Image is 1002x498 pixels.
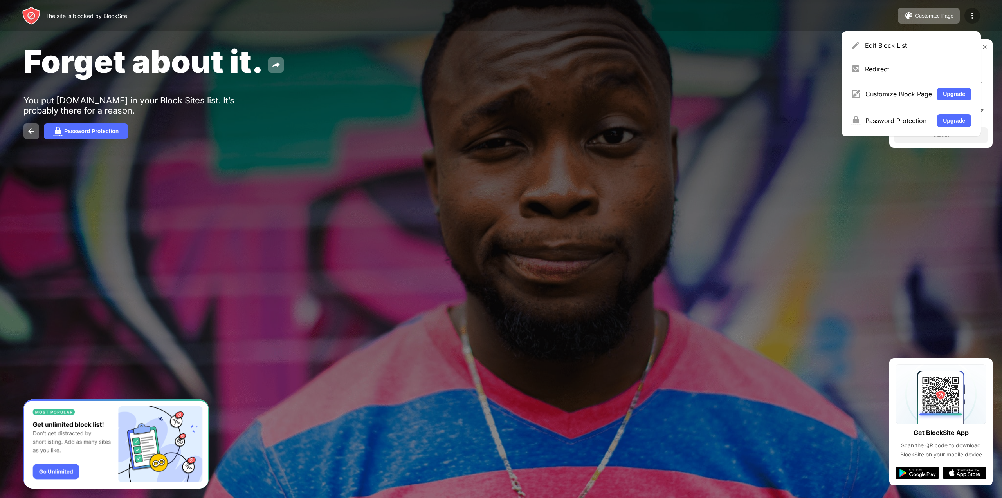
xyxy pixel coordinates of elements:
[851,64,860,74] img: menu-redirect.svg
[23,42,263,80] span: Forget about it.
[914,427,969,438] div: Get BlockSite App
[915,13,953,19] div: Customize Page
[27,127,36,136] img: back.svg
[896,364,986,424] img: qrcode.svg
[896,441,986,459] div: Scan the QR code to download BlockSite on your mobile device
[943,467,986,479] img: app-store.svg
[851,41,860,50] img: menu-pencil.svg
[23,399,209,489] iframe: Banner
[937,88,971,100] button: Upgrade
[865,117,932,125] div: Password Protection
[851,89,861,99] img: menu-customize.svg
[53,127,63,136] img: password.svg
[64,128,119,134] div: Password Protection
[896,467,939,479] img: google-play.svg
[23,95,265,116] div: You put [DOMAIN_NAME] in your Block Sites list. It’s probably there for a reason.
[44,123,128,139] button: Password Protection
[904,11,914,20] img: pallet.svg
[45,13,127,19] div: The site is blocked by BlockSite
[898,8,960,24] button: Customize Page
[982,44,988,50] img: rate-us-close.svg
[865,65,971,73] div: Redirect
[937,114,971,127] button: Upgrade
[865,42,971,49] div: Edit Block List
[22,6,41,25] img: header-logo.svg
[968,11,977,20] img: menu-icon.svg
[851,116,861,125] img: menu-password.svg
[865,90,932,98] div: Customize Block Page
[271,60,281,70] img: share.svg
